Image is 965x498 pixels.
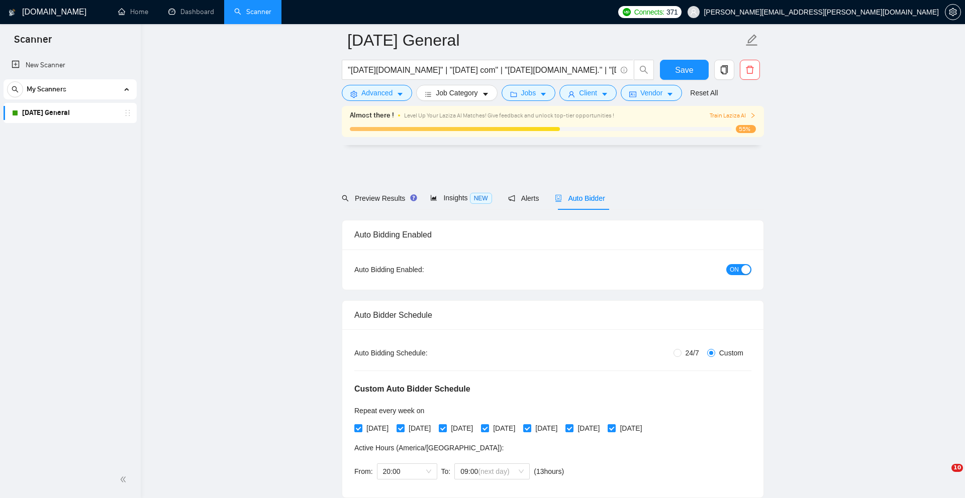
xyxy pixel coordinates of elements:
[354,383,470,395] h5: Custom Auto Bidder Schedule
[118,8,148,16] a: homeHome
[397,90,404,98] span: caret-down
[510,90,517,98] span: folder
[534,467,564,475] span: ( 13 hours)
[740,65,759,74] span: delete
[555,194,605,202] span: Auto Bidder
[441,467,451,475] span: To:
[634,60,654,80] button: search
[342,195,349,202] span: search
[124,109,132,117] span: holder
[348,64,616,76] input: Search Freelance Jobs...
[745,34,758,47] span: edit
[945,8,960,16] span: setting
[579,87,597,98] span: Client
[436,87,477,98] span: Job Category
[750,112,756,118] span: right
[666,7,678,18] span: 371
[354,347,487,358] div: Auto Bidding Schedule:
[354,220,751,249] div: Auto Bidding Enabled
[354,407,424,415] span: Repeat every week on
[489,423,519,434] span: [DATE]
[640,87,662,98] span: Vendor
[660,60,709,80] button: Save
[508,195,515,202] span: notification
[4,55,137,75] li: New Scanner
[4,79,137,123] li: My Scanners
[354,301,751,329] div: Auto Bidder Schedule
[736,125,756,133] span: 55%
[342,85,412,101] button: settingAdvancedcaret-down
[447,423,477,434] span: [DATE]
[634,7,664,18] span: Connects:
[555,195,562,202] span: robot
[945,8,961,16] a: setting
[621,85,682,101] button: idcardVendorcaret-down
[540,90,547,98] span: caret-down
[342,194,414,202] span: Preview Results
[634,65,653,74] span: search
[601,90,608,98] span: caret-down
[682,347,703,358] span: 24/7
[690,87,718,98] a: Reset All
[666,90,673,98] span: caret-down
[502,85,556,101] button: folderJobscaret-down
[714,60,734,80] button: copy
[559,85,617,101] button: userClientcaret-down
[931,464,955,488] iframe: Intercom live chat
[623,8,631,16] img: upwork-logo.png
[945,4,961,20] button: setting
[354,444,504,452] span: Active Hours ( America/[GEOGRAPHIC_DATA] ):
[675,64,693,76] span: Save
[409,193,418,202] div: Tooltip anchor
[710,111,756,120] button: Train Laziza AI
[482,90,489,98] span: caret-down
[6,32,60,53] span: Scanner
[404,112,614,119] span: Level Up Your Laziza AI Matches! Give feedback and unlock top-tier opportunities !
[168,8,214,16] a: dashboardDashboard
[715,65,734,74] span: copy
[740,60,760,80] button: delete
[425,90,432,98] span: bars
[362,423,393,434] span: [DATE]
[383,464,431,479] span: 20:00
[361,87,393,98] span: Advanced
[951,464,963,472] span: 10
[350,110,394,121] span: Almost there !
[573,423,604,434] span: [DATE]
[478,467,509,475] span: (next day)
[416,85,497,101] button: barsJob Categorycaret-down
[430,194,437,201] span: area-chart
[621,67,627,73] span: info-circle
[354,467,373,475] span: From:
[690,9,697,16] span: user
[730,264,739,275] span: ON
[616,423,646,434] span: [DATE]
[8,86,23,93] span: search
[629,90,636,98] span: idcard
[120,474,130,484] span: double-left
[715,347,747,358] span: Custom
[568,90,575,98] span: user
[508,194,539,202] span: Alerts
[470,193,492,204] span: NEW
[234,8,271,16] a: searchScanner
[27,79,66,99] span: My Scanners
[521,87,536,98] span: Jobs
[405,423,435,434] span: [DATE]
[460,464,524,479] span: 09:00
[350,90,357,98] span: setting
[347,28,743,53] input: Scanner name...
[354,264,487,275] div: Auto Bidding Enabled:
[9,5,16,21] img: logo
[12,55,129,75] a: New Scanner
[531,423,561,434] span: [DATE]
[22,103,118,123] a: [DATE] General
[430,194,492,202] span: Insights
[7,81,23,97] button: search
